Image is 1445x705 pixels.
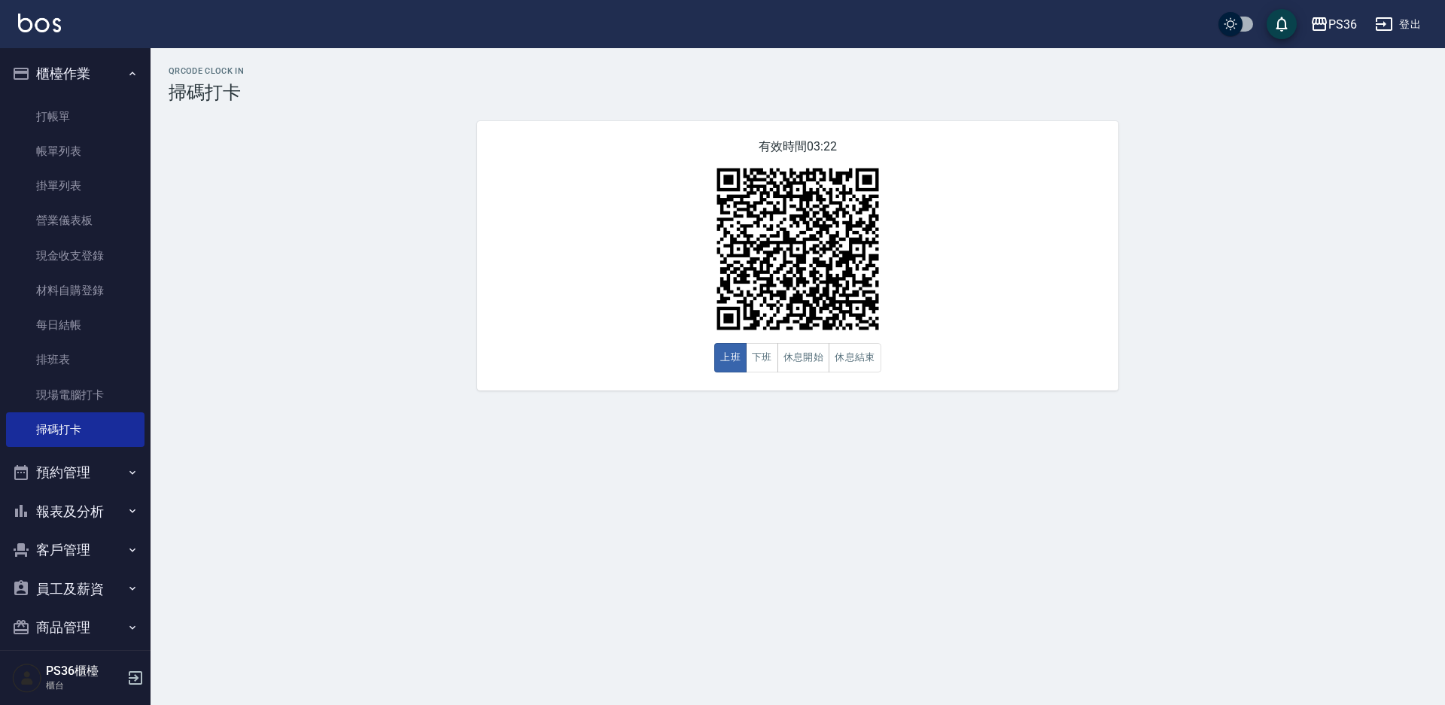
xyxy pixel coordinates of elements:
button: 員工及薪資 [6,570,144,609]
a: 打帳單 [6,99,144,134]
button: 上班 [714,343,747,372]
button: 休息開始 [777,343,830,372]
a: 帳單列表 [6,134,144,169]
a: 掛單列表 [6,169,144,203]
a: 掃碼打卡 [6,412,144,447]
button: 商品管理 [6,608,144,647]
h2: QRcode Clock In [169,66,1427,76]
img: Logo [18,14,61,32]
button: 登出 [1369,11,1427,38]
h5: PS36櫃檯 [46,664,123,679]
a: 材料自購登錄 [6,273,144,308]
button: 櫃檯作業 [6,54,144,93]
button: 客戶管理 [6,530,144,570]
button: 資料設定 [6,647,144,686]
a: 每日結帳 [6,308,144,342]
h3: 掃碼打卡 [169,82,1427,103]
a: 現場電腦打卡 [6,378,144,412]
div: PS36 [1328,15,1357,34]
button: 報表及分析 [6,492,144,531]
div: 有效時間 03:22 [477,121,1118,390]
button: 休息結束 [829,343,881,372]
button: save [1267,9,1297,39]
button: 預約管理 [6,453,144,492]
button: 下班 [746,343,778,372]
p: 櫃台 [46,679,123,692]
img: Person [12,663,42,693]
a: 排班表 [6,342,144,377]
button: PS36 [1304,9,1363,40]
a: 營業儀表板 [6,203,144,238]
a: 現金收支登錄 [6,239,144,273]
